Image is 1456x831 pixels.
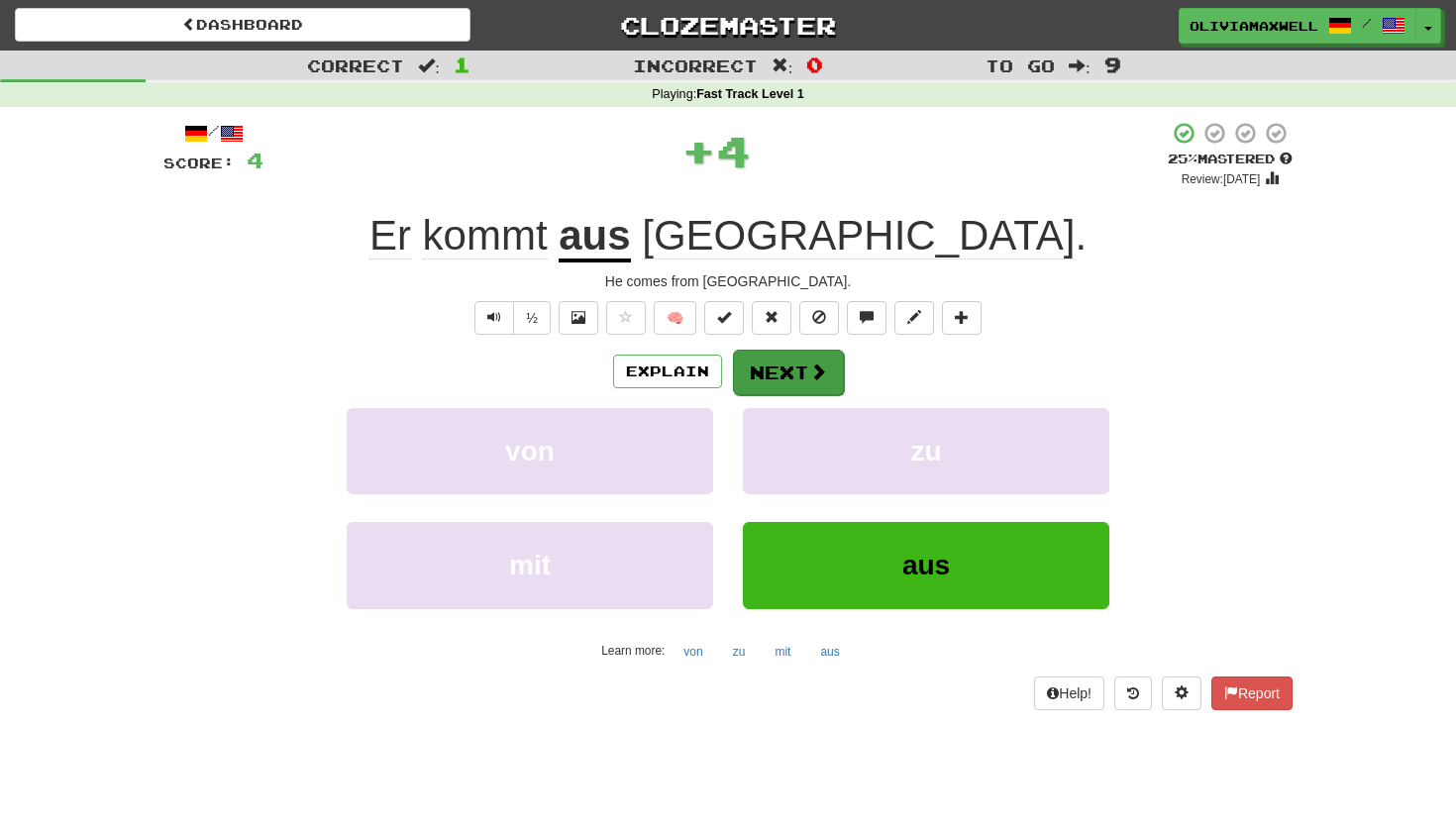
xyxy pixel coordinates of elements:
button: Report [1211,676,1293,710]
button: Set this sentence to 100% Mastered (alt+m) [704,301,744,335]
span: Correct [307,55,404,75]
button: von [347,408,713,494]
strong: Fast Track Level 1 [696,87,804,101]
button: mit [764,637,801,667]
div: He comes from [GEOGRAPHIC_DATA]. [163,271,1293,291]
span: oliviamaxwell [1190,17,1318,35]
span: To go [986,55,1055,75]
small: Learn more: [601,644,665,658]
span: 0 [806,52,823,76]
div: / [163,121,263,146]
button: Favorite sentence (alt+f) [606,301,646,335]
span: mit [509,550,551,580]
button: Discuss sentence (alt+u) [847,301,886,335]
button: Reset to 0% Mastered (alt+r) [752,301,791,335]
button: aus [743,522,1109,608]
button: mit [347,522,713,608]
span: / [1362,16,1372,30]
div: Mastered [1168,151,1293,168]
span: zu [910,436,941,467]
span: 4 [716,126,751,175]
u: aus [559,212,630,262]
span: + [681,121,716,180]
small: Review: [DATE] [1182,172,1261,186]
span: [GEOGRAPHIC_DATA] [642,212,1075,260]
span: Score: [163,155,235,171]
span: Incorrect [633,55,758,75]
button: 🧠 [654,301,696,335]
button: Help! [1034,676,1104,710]
button: zu [722,637,757,667]
span: Er [369,212,411,260]
button: Ignore sentence (alt+i) [799,301,839,335]
button: Edit sentence (alt+d) [894,301,934,335]
button: zu [743,408,1109,494]
button: Round history (alt+y) [1114,676,1152,710]
span: 25 % [1168,151,1197,166]
span: : [772,57,793,74]
span: von [505,436,555,467]
button: Next [733,350,844,395]
span: . [631,212,1088,260]
span: : [418,57,440,74]
button: Add to collection (alt+a) [942,301,982,335]
span: 1 [454,52,470,76]
a: Clozemaster [500,8,956,43]
a: Dashboard [15,8,470,42]
button: Play sentence audio (ctl+space) [474,301,514,335]
button: von [673,637,713,667]
span: aus [902,550,950,580]
button: Show image (alt+x) [559,301,598,335]
button: aus [809,637,850,667]
span: kommt [423,212,548,260]
div: Text-to-speech controls [470,301,551,335]
span: : [1069,57,1091,74]
button: ½ [513,301,551,335]
a: oliviamaxwell / [1179,8,1416,44]
button: Explain [613,355,722,388]
span: 9 [1104,52,1121,76]
span: 4 [247,148,263,172]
